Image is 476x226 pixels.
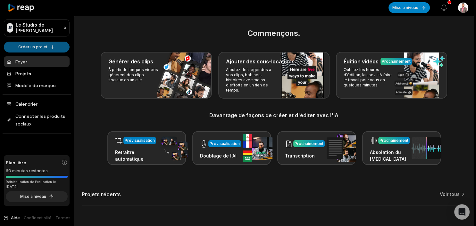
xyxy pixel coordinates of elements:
[108,58,153,65] h3: Générer des clips
[24,215,52,221] a: Confidentialité
[4,68,70,79] a: Projets
[3,215,20,221] button: Aide
[4,110,70,130] span: Connecter les produits sociaux
[412,137,441,159] img: noise_removal.png
[82,28,466,39] h2: Commençons.
[327,134,356,162] img: transcription.png
[11,215,20,221] span: Aide
[200,152,241,159] h3: Doublage de l'AI
[226,58,295,65] h3: Ajouter des sous-locations
[16,22,61,34] p: Le Studio de [PERSON_NAME]
[295,141,323,147] div: Prochainement
[108,67,158,83] p: À partir de longues vidéos génèrent des clips sociaux en un clic.
[7,23,13,33] div: JS
[6,180,68,189] div: Réinitialisation de l'utilisation le [DATE]
[82,111,466,119] h3: Davantage de façons de créer et d'éditer avec l'IA
[243,134,272,162] img: ai_dubbing.png
[370,149,410,162] h3: Absolation du [MEDICAL_DATA]
[6,168,68,174] div: 60 minutes restantes
[6,191,68,202] button: Mise à niveau
[454,204,470,220] div: Messager d'interphone ouvert
[382,59,411,64] div: Prochainement
[4,56,70,67] a: Foyer
[4,80,70,91] a: Modèle de marque
[344,67,393,88] p: Oubliez les heures d'édition, laissez l'IA faire le travail pour vous en quelques minutes.
[82,191,121,198] h2: Projets récents
[158,136,188,161] img: auto_reframe.png
[344,58,379,65] h3: Édition vidéos
[388,2,430,13] button: Mise à niveau
[380,138,408,143] div: Prochainement
[4,99,70,109] a: Calendrier
[115,149,156,162] h3: Retraître automatique
[55,215,71,221] a: Termes
[125,138,155,143] div: Prévisualisation
[6,159,26,166] span: Plan libre
[440,191,460,198] a: Voir tous
[226,67,276,93] p: Ajoutez des légendes à vos clips, bobines, histoires avec moins d'efforts en un rien de temps.
[285,152,325,159] h3: Transcription
[4,42,70,52] button: Créer un projet
[210,141,240,147] div: Prévisualisation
